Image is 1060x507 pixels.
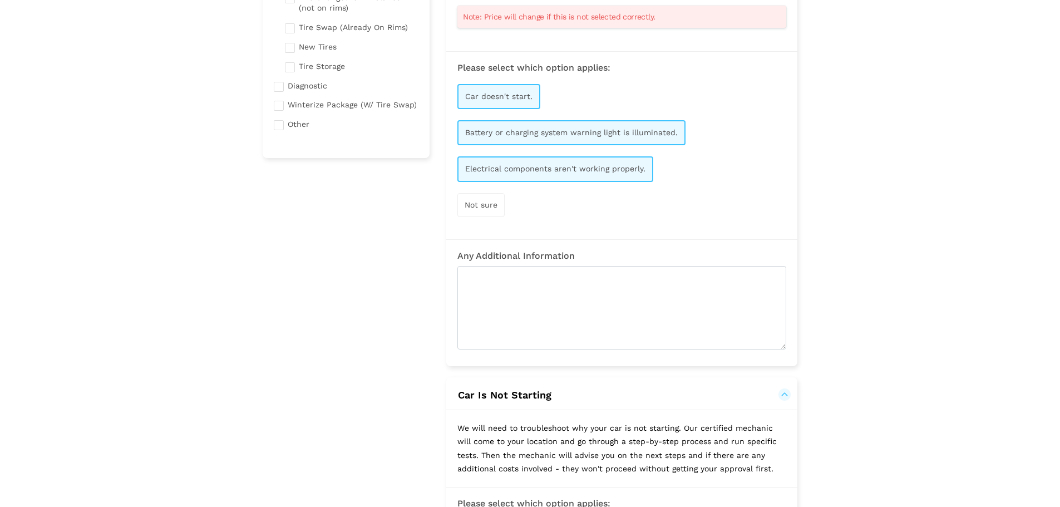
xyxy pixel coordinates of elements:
span: Car doesn't start. [465,92,533,101]
button: Car Is Not Starting [457,388,786,402]
h3: Any Additional Information [457,251,786,261]
span: Electrical components aren't working properly. [465,164,645,173]
span: Note: Price will change if this is not selected correctly. [463,11,655,22]
p: We will need to troubleshoot why your car is not starting. Our certified mechanic will come to yo... [446,410,797,487]
h3: Please select which option applies: [457,63,786,73]
span: Battery or charging system warning light is illuminated. [465,128,678,137]
span: Not sure [465,200,497,209]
